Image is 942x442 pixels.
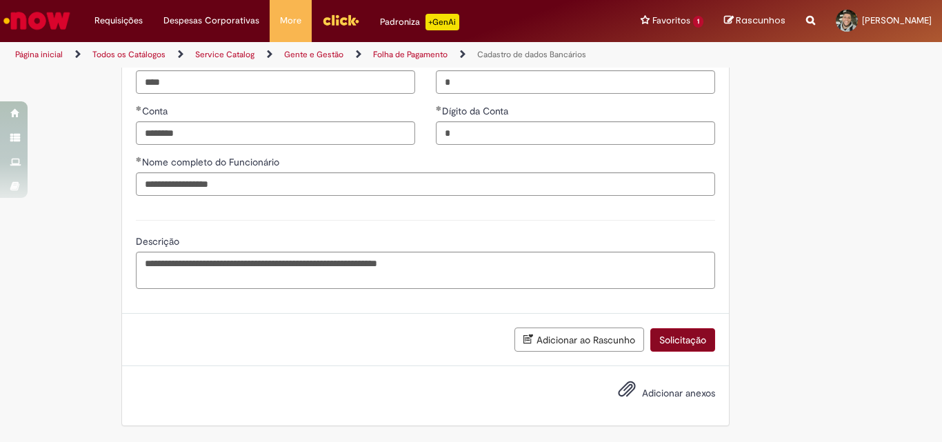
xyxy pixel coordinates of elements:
[284,49,343,60] a: Gente e Gestão
[614,376,639,408] button: Adicionar anexos
[477,49,586,60] a: Cadastro de dados Bancários
[693,16,703,28] span: 1
[436,121,715,145] input: Dígito da Conta
[15,49,63,60] a: Página inicial
[373,49,448,60] a: Folha de Pagamento
[1,7,72,34] img: ServiceNow
[136,252,715,289] textarea: Descrição
[195,49,254,60] a: Service Catalog
[163,14,259,28] span: Despesas Corporativas
[92,49,166,60] a: Todos os Catálogos
[136,157,142,162] span: Obrigatório Preenchido
[436,106,442,111] span: Obrigatório Preenchido
[322,10,359,30] img: click_logo_yellow_360x200.png
[442,105,511,117] span: Dígito da Conta
[136,172,715,196] input: Nome completo do Funcionário
[136,70,415,94] input: Agência
[514,328,644,352] button: Adicionar ao Rascunho
[10,42,618,68] ul: Trilhas de página
[736,14,785,27] span: Rascunhos
[142,105,170,117] span: Conta
[650,328,715,352] button: Solicitação
[280,14,301,28] span: More
[425,14,459,30] p: +GenAi
[136,106,142,111] span: Obrigatório Preenchido
[724,14,785,28] a: Rascunhos
[862,14,932,26] span: [PERSON_NAME]
[642,387,715,399] span: Adicionar anexos
[136,235,182,248] span: Descrição
[94,14,143,28] span: Requisições
[136,121,415,145] input: Conta
[380,14,459,30] div: Padroniza
[652,14,690,28] span: Favoritos
[142,156,282,168] span: Nome completo do Funcionário
[436,70,715,94] input: Digito da Agência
